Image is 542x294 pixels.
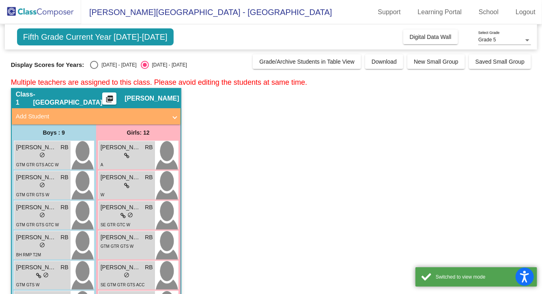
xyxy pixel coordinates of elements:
div: [DATE] - [DATE] [98,61,136,69]
a: Logout [509,6,542,19]
span: Multiple teachers are assigned to this class. Please avoid editing the students at same time. [11,78,307,86]
span: RB [145,203,153,212]
div: [DATE] - [DATE] [149,61,187,69]
span: [PERSON_NAME] [101,233,141,242]
button: Grade/Archive Students in Table View [253,54,361,69]
span: Grade/Archive Students in Table View [259,58,355,65]
span: [PERSON_NAME] [101,143,141,152]
a: Support [372,6,407,19]
span: [PERSON_NAME] [16,203,57,212]
span: Grade 5 [478,37,496,43]
span: RB [145,143,153,152]
div: Switched to view mode [436,273,531,281]
span: Class 1 [16,90,33,107]
span: do_not_disturb_alt [39,212,45,218]
mat-icon: picture_as_pdf [105,95,114,106]
button: New Small Group [407,54,465,69]
span: RB [60,143,68,152]
span: New Small Group [414,58,458,65]
span: [PERSON_NAME] [16,233,57,242]
span: RB [60,233,68,242]
span: SE GTM GTR GTS ACC [101,283,145,287]
mat-expansion-panel-header: Add Student [12,108,181,124]
a: Learning Portal [411,6,469,19]
mat-radio-group: Select an option [90,61,187,69]
div: Boys : 9 [12,124,96,141]
span: [PERSON_NAME] [16,143,57,152]
button: Print Students Details [102,92,116,105]
span: Digital Data Wall [410,34,452,40]
span: RB [145,233,153,242]
div: Girls: 12 [96,124,181,141]
span: do_not_disturb_alt [39,242,45,248]
span: do_not_disturb_alt [124,272,129,278]
span: do_not_disturb_alt [43,272,49,278]
span: RB [60,203,68,212]
span: do_not_disturb_alt [39,182,45,188]
span: [PERSON_NAME] [101,203,141,212]
span: Fifth Grade Current Year [DATE]-[DATE] [17,28,174,45]
span: A [101,163,103,167]
span: [PERSON_NAME] [16,173,57,182]
span: RB [145,263,153,272]
a: School [472,6,505,19]
span: W [101,193,104,197]
span: [PERSON_NAME] [101,263,141,272]
button: Download [365,54,403,69]
span: SE GTR GTC W [101,223,130,227]
button: Digital Data Wall [403,30,458,44]
span: GTM GTR GTS W [16,193,49,197]
span: Download [372,58,397,65]
span: do_not_disturb_alt [127,212,133,218]
span: - [GEOGRAPHIC_DATA] [33,90,102,107]
span: GTM GTR GTS GTC W [16,223,59,227]
mat-panel-title: Add Student [16,112,167,121]
span: RB [145,173,153,182]
span: [PERSON_NAME] [125,94,179,103]
span: [PERSON_NAME] [16,263,57,272]
button: Saved Small Group [469,54,531,69]
span: [PERSON_NAME] [101,173,141,182]
span: RB [60,173,68,182]
span: GTM GTR GTS ACC W [16,163,59,167]
span: BH RMP T2M [16,253,41,257]
span: [PERSON_NAME][GEOGRAPHIC_DATA] - [GEOGRAPHIC_DATA] [81,6,332,19]
span: do_not_disturb_alt [39,152,45,158]
span: Display Scores for Years: [11,61,84,69]
span: Saved Small Group [475,58,525,65]
span: GTM GTR GTS W [101,244,134,249]
span: GTM GTS W [16,283,40,287]
span: RB [60,263,68,272]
